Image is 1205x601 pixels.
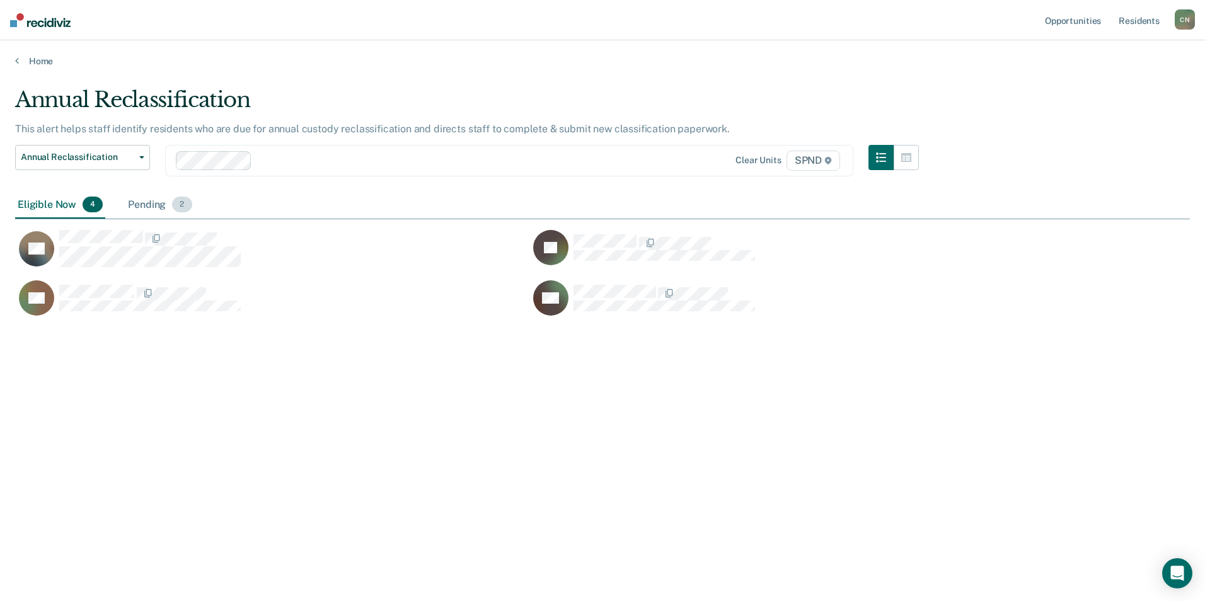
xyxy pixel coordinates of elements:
span: 2 [172,197,192,213]
p: This alert helps staff identify residents who are due for annual custody reclassification and dir... [15,123,730,135]
div: CaseloadOpportunityCell-00108292 [529,280,1044,330]
span: Annual Reclassification [21,152,134,163]
div: CaseloadOpportunityCell-00292359 [15,229,529,280]
span: SPND [787,151,840,171]
span: 4 [83,197,103,213]
div: Open Intercom Messenger [1162,558,1192,588]
div: CaseloadOpportunityCell-00582777 [529,229,1044,280]
button: CN [1175,9,1195,30]
div: C N [1175,9,1195,30]
img: Recidiviz [10,13,71,27]
div: Pending2 [125,192,194,219]
div: Clear units [735,155,781,166]
div: Annual Reclassification [15,87,919,123]
div: CaseloadOpportunityCell-00246178 [15,280,529,330]
a: Home [15,55,1190,67]
div: Eligible Now4 [15,192,105,219]
button: Annual Reclassification [15,145,150,170]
